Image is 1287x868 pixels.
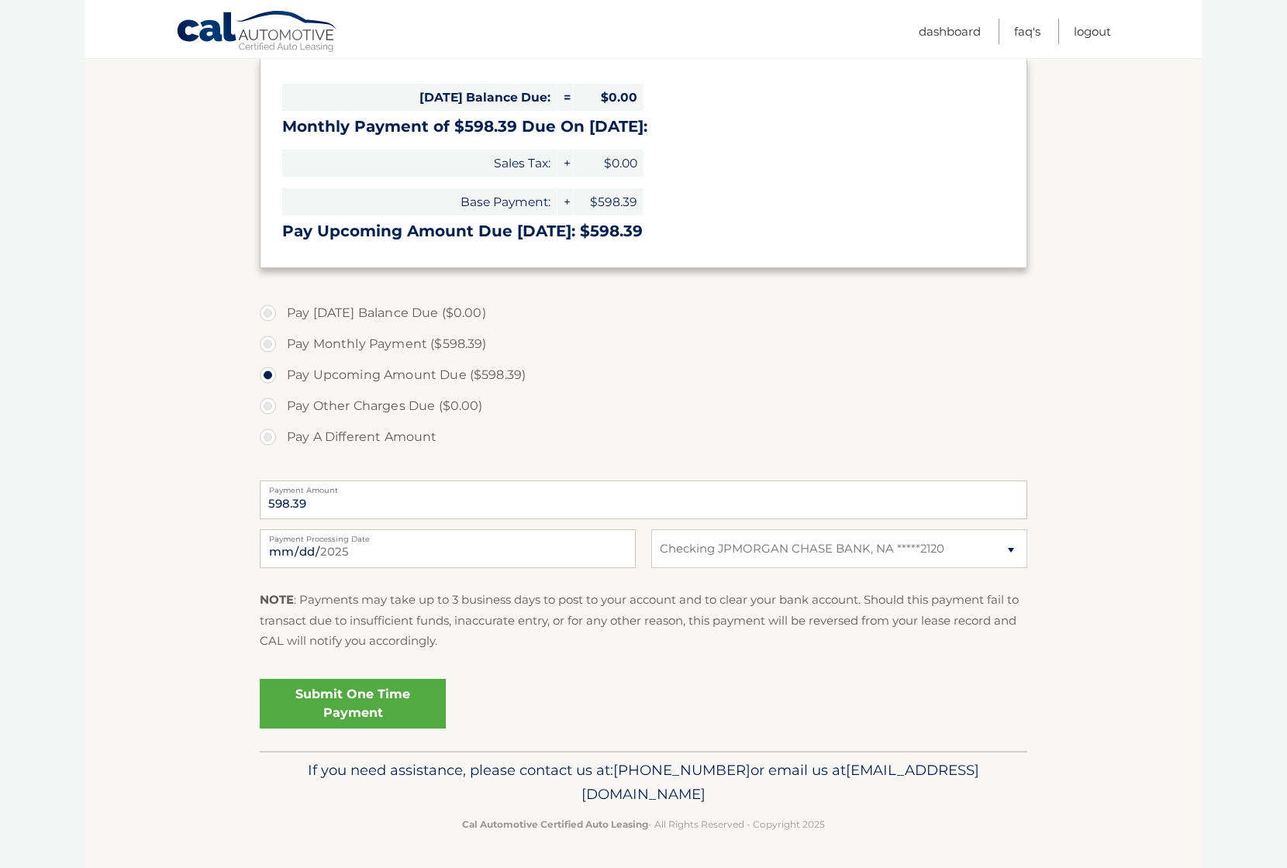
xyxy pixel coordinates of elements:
[282,188,557,215] span: Base Payment:
[176,10,339,55] a: Cal Automotive
[574,84,643,111] span: $0.00
[557,150,573,177] span: +
[613,761,750,779] span: [PHONE_NUMBER]
[574,150,643,177] span: $0.00
[260,679,446,728] a: Submit One Time Payment
[260,480,1027,493] label: Payment Amount
[270,758,1017,808] p: If you need assistance, please contact us at: or email us at
[260,298,1027,329] label: Pay [DATE] Balance Due ($0.00)
[1014,19,1040,44] a: FAQ's
[282,222,1005,241] h3: Pay Upcoming Amount Due [DATE]: $598.39
[260,590,1027,651] p: : Payments may take up to 3 business days to post to your account and to clear your bank account....
[919,19,981,44] a: Dashboard
[557,188,573,215] span: +
[260,529,636,542] label: Payment Processing Date
[260,391,1027,422] label: Pay Other Charges Due ($0.00)
[1074,19,1111,44] a: Logout
[260,480,1027,519] input: Payment Amount
[260,422,1027,453] label: Pay A Different Amount
[462,818,648,830] strong: Cal Automotive Certified Auto Leasing
[260,529,636,568] input: Payment Date
[574,188,643,215] span: $598.39
[282,117,1005,136] h3: Monthly Payment of $598.39 Due On [DATE]:
[270,816,1017,832] p: - All Rights Reserved - Copyright 2025
[260,592,294,607] strong: NOTE
[260,329,1027,360] label: Pay Monthly Payment ($598.39)
[282,84,557,111] span: [DATE] Balance Due:
[557,84,573,111] span: =
[260,360,1027,391] label: Pay Upcoming Amount Due ($598.39)
[282,150,557,177] span: Sales Tax:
